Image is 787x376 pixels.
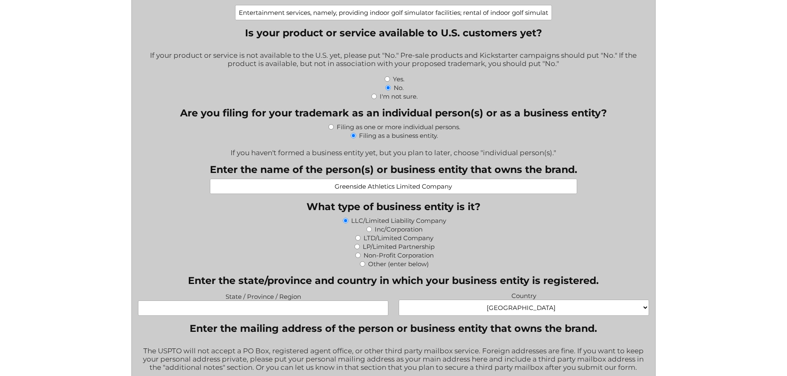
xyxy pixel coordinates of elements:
label: LP/Limited Partnership [363,243,435,251]
label: Yes. [393,75,404,83]
label: Non-Profit Corporation [364,251,434,259]
legend: What type of business entity is it? [307,201,480,213]
label: LLC/Limited Liability Company [351,217,446,225]
label: Inc/Corporation [375,225,423,233]
div: If your product or service is not available to the U.S. yet, please put "No." Pre-sale products a... [138,46,649,74]
input: Examples: Pet leashes; Healthcare consulting; Web-based accounting software [235,5,552,20]
label: Country [399,290,649,300]
legend: Enter the mailing address of the person or business entity that owns the brand. [190,322,597,334]
div: If you haven't formed a business entity yet, but you plan to later, choose "individual person(s)." [138,143,649,157]
legend: Is your product or service available to U.S. customers yet? [245,27,542,39]
label: LTD/Limited Company [364,234,433,242]
label: State / Province / Region [138,291,388,300]
label: Filing as one or more individual persons. [337,123,460,131]
label: Other (enter below) [368,260,429,268]
label: I'm not sure. [380,92,418,100]
label: Enter the name of the person(s) or business entity that owns the brand. [210,163,577,175]
legend: Are you filing for your trademark as an individual person(s) or as a business entity? [180,107,607,119]
label: No. [394,84,404,92]
legend: Enter the state/province and country in which your business entity is registered. [188,274,599,286]
input: Examples: Jean Doe, TechWorks, Jean Doe and John Dean, etc. [210,179,577,194]
label: Filing as a business entity. [359,132,438,140]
